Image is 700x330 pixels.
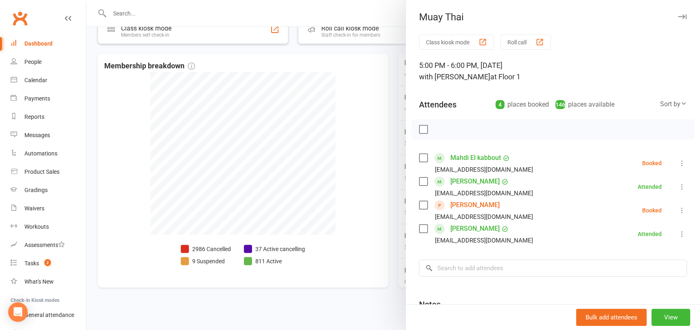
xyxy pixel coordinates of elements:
[496,99,549,110] div: places booked
[24,223,49,230] div: Workouts
[24,95,50,102] div: Payments
[11,254,86,273] a: Tasks 2
[419,60,687,83] div: 5:00 PM - 6:00 PM, [DATE]
[419,260,687,277] input: Search to add attendees
[435,212,533,222] div: [EMAIL_ADDRESS][DOMAIN_NAME]
[11,236,86,254] a: Assessments
[555,100,565,109] div: 146
[11,273,86,291] a: What's New
[419,99,456,110] div: Attendees
[24,187,48,193] div: Gradings
[638,184,662,190] div: Attended
[11,53,86,71] a: People
[419,299,441,310] div: Notes
[11,35,86,53] a: Dashboard
[500,35,551,50] button: Roll call
[24,260,39,267] div: Tasks
[450,222,500,235] a: [PERSON_NAME]
[652,309,690,326] button: View
[435,164,533,175] div: [EMAIL_ADDRESS][DOMAIN_NAME]
[555,99,614,110] div: places available
[11,108,86,126] a: Reports
[24,40,53,47] div: Dashboard
[11,163,86,181] a: Product Sales
[24,77,47,83] div: Calendar
[24,168,59,175] div: Product Sales
[44,259,51,266] span: 2
[11,126,86,144] a: Messages
[24,114,44,120] div: Reports
[642,208,662,213] div: Booked
[419,72,490,81] span: with [PERSON_NAME]
[406,11,700,23] div: Muay Thai
[642,160,662,166] div: Booked
[450,175,500,188] a: [PERSON_NAME]
[11,144,86,163] a: Automations
[24,132,50,138] div: Messages
[24,312,74,318] div: General attendance
[660,99,687,109] div: Sort by
[435,188,533,199] div: [EMAIL_ADDRESS][DOMAIN_NAME]
[11,199,86,218] a: Waivers
[450,199,500,212] a: [PERSON_NAME]
[11,218,86,236] a: Workouts
[490,72,520,81] span: at Floor 1
[11,71,86,90] a: Calendar
[24,205,44,212] div: Waivers
[11,90,86,108] a: Payments
[11,306,86,324] a: General attendance kiosk mode
[10,8,30,28] a: Clubworx
[24,278,54,285] div: What's New
[450,151,501,164] a: Mahdi El kabbout
[24,150,57,157] div: Automations
[435,235,533,246] div: [EMAIL_ADDRESS][DOMAIN_NAME]
[496,100,505,109] div: 4
[576,309,647,326] button: Bulk add attendees
[24,242,65,248] div: Assessments
[8,302,28,322] div: Open Intercom Messenger
[24,59,42,65] div: People
[419,35,494,50] button: Class kiosk mode
[638,231,662,237] div: Attended
[11,181,86,199] a: Gradings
